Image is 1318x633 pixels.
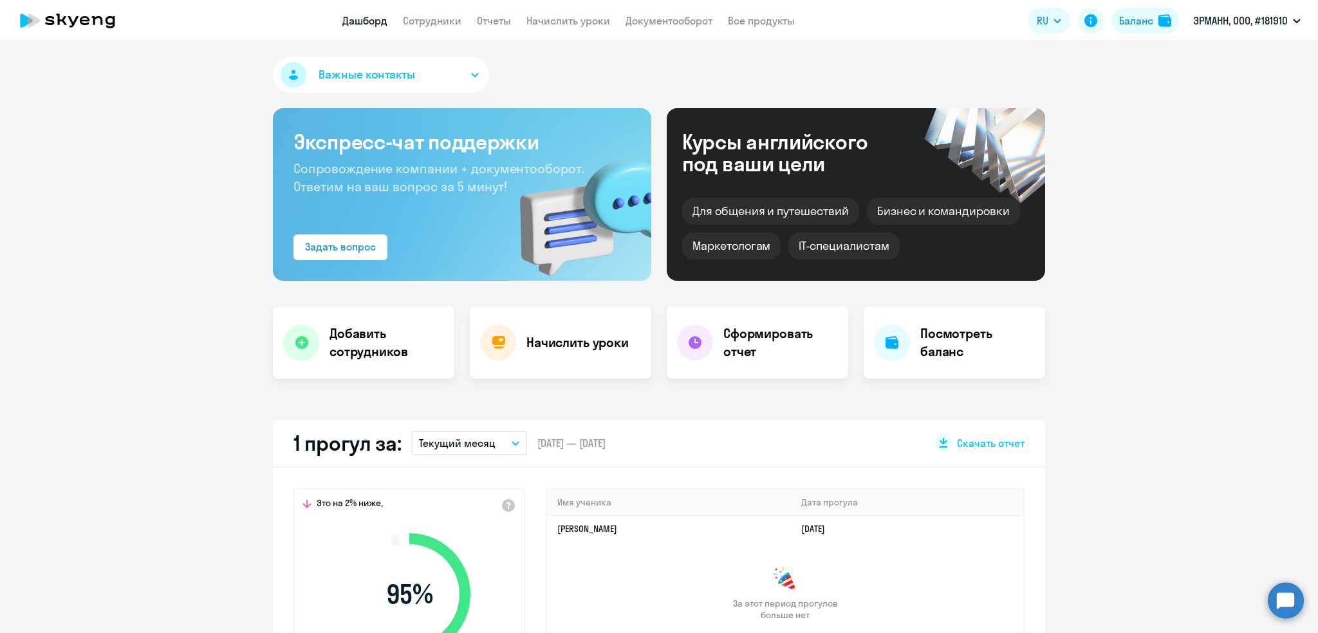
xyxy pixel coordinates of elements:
a: [DATE] [801,523,835,534]
img: bg-img [501,136,651,281]
a: Отчеты [477,14,511,27]
h3: Экспресс-чат поддержки [293,129,631,155]
span: Скачать отчет [957,436,1025,450]
div: Маркетологам [682,232,781,260]
a: Все продукты [728,14,795,27]
img: balance [1158,14,1171,27]
button: Задать вопрос [293,234,387,260]
button: Балансbalance [1111,8,1179,33]
button: Важные контакты [273,57,489,93]
p: Текущий месяц [419,435,496,451]
h4: Добавить сотрудников [329,325,444,361]
span: [DATE] — [DATE] [537,436,606,450]
div: Баланс [1119,13,1153,28]
span: За этот период прогулов больше нет [731,598,839,621]
h2: 1 прогул за: [293,430,401,456]
button: Текущий месяц [411,431,527,455]
span: 95 % [335,579,483,610]
div: IT-специалистам [788,232,899,260]
h4: Посмотреть баланс [920,325,1035,361]
div: Курсы английского под ваши цели [682,131,902,175]
a: Сотрудники [403,14,461,27]
div: Для общения и путешествий [682,198,859,225]
h4: Сформировать отчет [723,325,838,361]
div: Бизнес и командировки [867,198,1020,225]
a: Документооборот [626,14,712,27]
th: Имя ученика [547,489,791,516]
button: ЭРМАНН, ООО, #181910 [1187,5,1307,36]
p: ЭРМАНН, ООО, #181910 [1193,13,1288,28]
th: Дата прогула [791,489,1023,516]
button: RU [1028,8,1070,33]
span: RU [1037,13,1048,28]
img: congrats [772,567,798,592]
h4: Начислить уроки [526,334,629,352]
a: Дашборд [342,14,387,27]
span: Это на 2% ниже, [317,497,383,513]
a: Начислить уроки [526,14,610,27]
a: [PERSON_NAME] [557,523,617,534]
div: Задать вопрос [305,239,376,254]
span: Важные контакты [319,66,415,83]
span: Сопровождение компании + документооборот. Ответим на ваш вопрос за 5 минут! [293,160,584,194]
